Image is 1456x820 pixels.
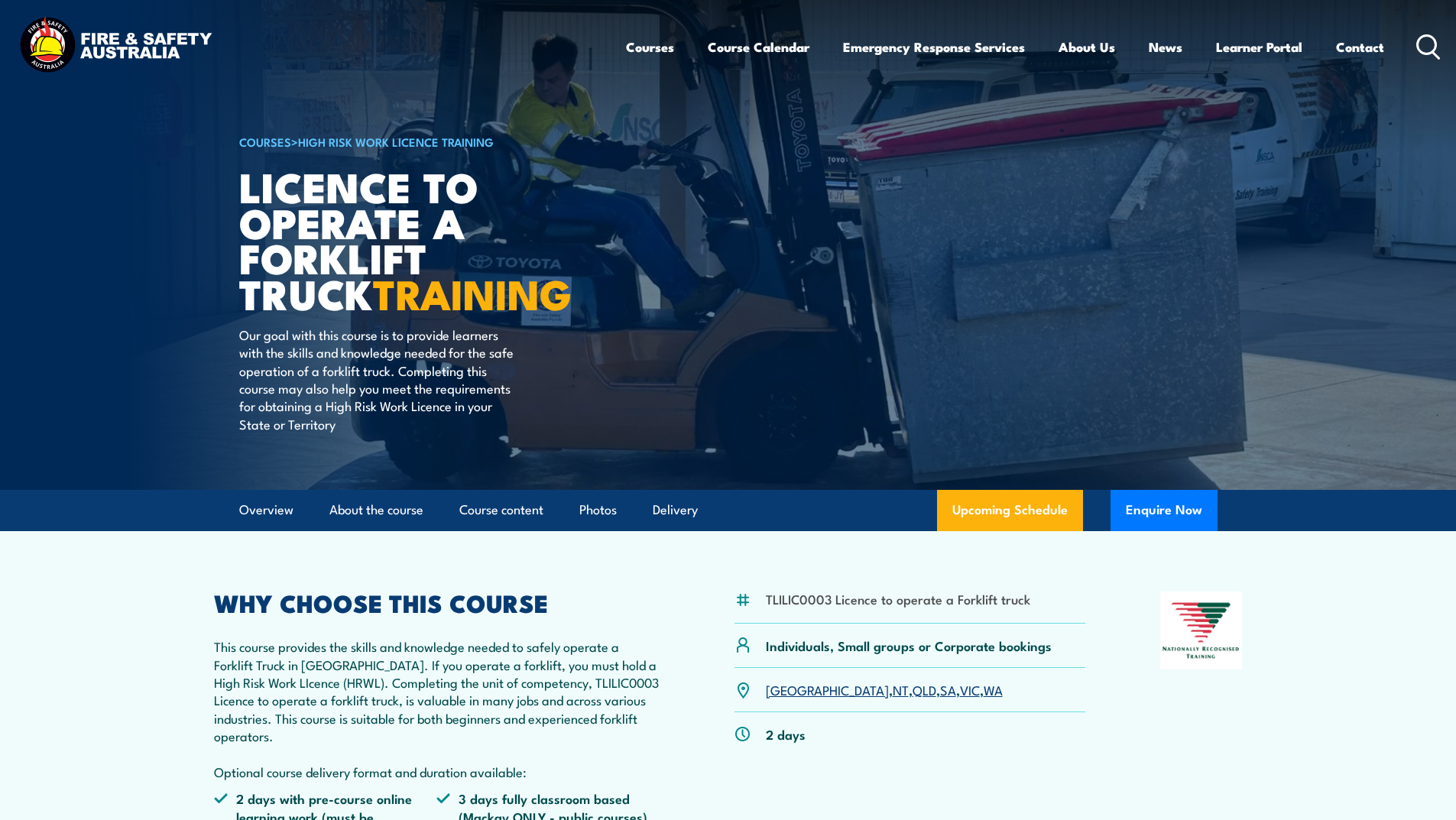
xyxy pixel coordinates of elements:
p: 2 days [766,725,806,743]
a: About Us [1059,27,1115,67]
a: Upcoming Schedule [937,490,1083,531]
h2: WHY CHOOSE THIS COURSE [214,592,660,613]
a: Contact [1336,27,1384,67]
h6: > [239,132,617,151]
p: This course provides the skills and knowledge needed to safely operate a Forklift Truck in [GEOGR... [214,637,660,780]
a: SA [940,680,956,698]
a: High Risk Work Licence Training [298,133,494,150]
a: QLD [913,680,936,698]
a: Learner Portal [1216,27,1302,67]
h1: Licence to operate a forklift truck [239,168,617,311]
li: TLILIC0003 Licence to operate a Forklift truck [766,590,1030,608]
a: Course content [459,490,543,530]
a: Overview [239,490,293,530]
button: Enquire Now [1111,490,1218,531]
a: Photos [579,490,617,530]
p: Individuals, Small groups or Corporate bookings [766,637,1052,654]
a: [GEOGRAPHIC_DATA] [766,680,889,698]
a: About the course [329,490,423,530]
a: VIC [960,680,980,698]
img: Nationally Recognised Training logo. [1160,592,1243,669]
a: NT [893,680,909,698]
p: Our goal with this course is to provide learners with the skills and knowledge needed for the saf... [239,326,518,433]
a: Courses [626,27,674,67]
a: Course Calendar [708,27,809,67]
a: COURSES [239,133,291,150]
a: Delivery [653,490,698,530]
strong: TRAINING [373,261,572,324]
p: , , , , , [766,681,1003,698]
a: WA [984,680,1003,698]
a: News [1149,27,1182,67]
a: Emergency Response Services [843,27,1025,67]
